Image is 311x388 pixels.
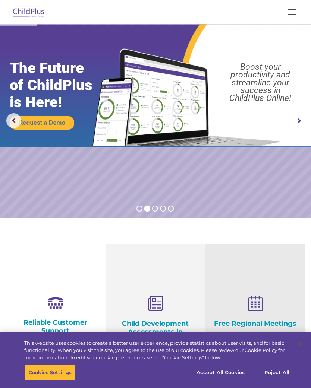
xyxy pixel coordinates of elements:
h4: Reliable Customer Support [11,318,100,335]
button: Cookies Settings [25,365,76,381]
a: Request a Demo [10,116,74,130]
button: Reject All [254,365,300,381]
div: This website uses cookies to create a better user experience, provide statistics about user visit... [24,340,289,362]
button: Accept All Cookies [192,365,249,381]
h4: Free Regional Meetings [211,319,300,328]
rs-layer: Boost your productivity and streamline your success in ChildPlus Online! [214,63,307,102]
button: Close [291,336,307,352]
img: ChildPlus by Procare Solutions [11,3,46,21]
h4: Child Development Assessments in ChildPlus [111,319,200,344]
rs-layer: The Future of ChildPlus is Here! [10,60,109,111]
